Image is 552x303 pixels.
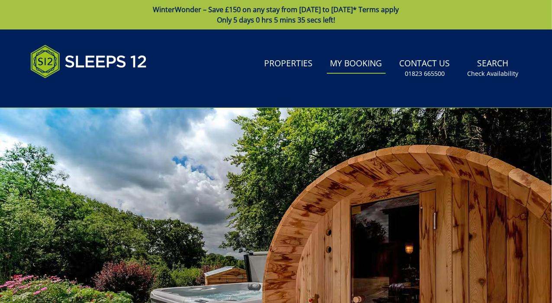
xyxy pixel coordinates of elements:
img: Sleeps 12 [30,40,147,83]
a: Contact Us01823 665500 [396,54,454,82]
small: Check Availability [468,69,519,78]
a: My Booking [327,54,386,74]
a: SearchCheck Availability [464,54,522,82]
a: Properties [261,54,316,74]
span: Only 5 days 0 hrs 5 mins 35 secs left! [217,15,335,25]
small: 01823 665500 [405,69,445,78]
iframe: Customer reviews powered by Trustpilot [26,88,117,96]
